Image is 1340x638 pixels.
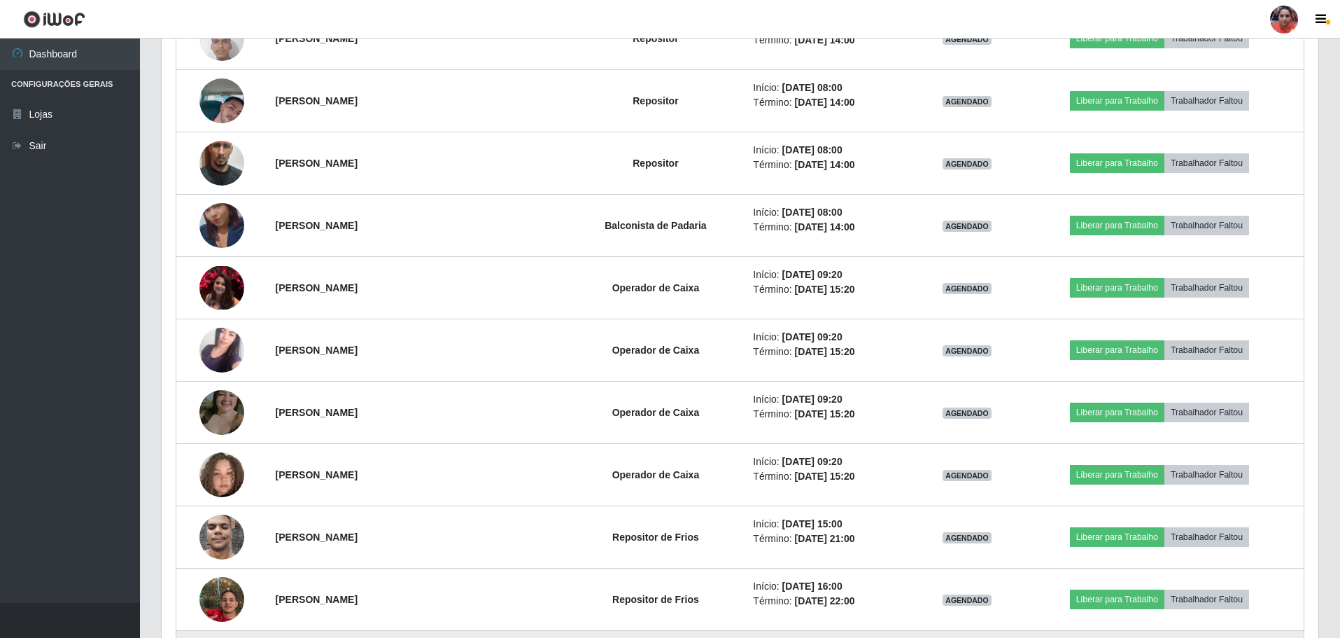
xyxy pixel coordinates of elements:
time: [DATE] 08:00 [782,82,842,93]
li: Início: [753,268,910,282]
time: [DATE] 16:00 [782,581,842,592]
button: Liberar para Trabalho [1070,403,1164,422]
button: Trabalhador Faltou [1164,527,1249,547]
strong: [PERSON_NAME] [276,33,358,44]
button: Trabalhador Faltou [1164,153,1249,173]
strong: Repositor [633,158,678,169]
time: [DATE] 14:00 [794,159,854,170]
time: [DATE] 14:00 [794,97,854,108]
li: Início: [753,579,910,594]
img: 1747688912363.jpeg [199,61,244,141]
span: AGENDADO [943,283,992,294]
time: [DATE] 15:20 [794,346,854,357]
time: [DATE] 09:20 [782,394,842,405]
strong: Operador de Caixa [612,345,700,356]
li: Término: [753,407,910,422]
li: Término: [753,158,910,172]
time: [DATE] 21:00 [794,533,854,544]
img: 1739020193374.jpeg [199,186,244,265]
time: [DATE] 08:00 [782,207,842,218]
strong: Repositor [633,95,678,106]
li: Início: [753,330,910,345]
button: Trabalhador Faltou [1164,91,1249,111]
span: AGENDADO [943,595,992,606]
button: Trabalhador Faltou [1164,29,1249,48]
li: Término: [753,33,910,48]
li: Término: [753,345,910,359]
strong: Operador de Caixa [612,282,700,293]
li: Término: [753,594,910,609]
button: Liberar para Trabalho [1070,527,1164,547]
span: AGENDADO [943,96,992,107]
span: AGENDADO [943,532,992,543]
li: Término: [753,95,910,110]
img: 1746575845095.jpeg [199,310,244,390]
strong: Balconista de Padaria [605,220,707,231]
li: Término: [753,532,910,546]
span: AGENDADO [943,34,992,45]
strong: [PERSON_NAME] [276,282,358,293]
li: Término: [753,220,910,235]
button: Liberar para Trabalho [1070,216,1164,235]
strong: Repositor [633,33,678,44]
button: Liberar para Trabalho [1070,29,1164,48]
button: Liberar para Trabalho [1070,91,1164,111]
li: Início: [753,392,910,407]
button: Trabalhador Faltou [1164,340,1249,360]
time: [DATE] 14:00 [794,34,854,46]
strong: [PERSON_NAME] [276,158,358,169]
strong: [PERSON_NAME] [276,532,358,543]
img: 1737811794614.jpeg [199,373,244,452]
li: Início: [753,81,910,95]
span: AGENDADO [943,221,992,232]
strong: Repositor de Frios [612,594,699,605]
strong: Repositor de Frios [612,532,699,543]
img: 1634512903714.jpeg [199,266,244,310]
strong: [PERSON_NAME] [276,594,358,605]
button: Liberar para Trabalho [1070,465,1164,485]
li: Início: [753,205,910,220]
time: [DATE] 09:20 [782,331,842,342]
button: Trabalhador Faltou [1164,216,1249,235]
span: AGENDADO [943,345,992,356]
button: Liberar para Trabalho [1070,590,1164,609]
strong: Operador de Caixa [612,407,700,418]
strong: [PERSON_NAME] [276,220,358,231]
button: Liberar para Trabalho [1070,153,1164,173]
time: [DATE] 22:00 [794,595,854,606]
strong: [PERSON_NAME] [276,95,358,106]
span: AGENDADO [943,408,992,419]
li: Término: [753,282,910,297]
button: Trabalhador Faltou [1164,278,1249,298]
button: Trabalhador Faltou [1164,403,1249,422]
time: [DATE] 14:00 [794,221,854,233]
strong: [PERSON_NAME] [276,407,358,418]
time: [DATE] 15:20 [794,471,854,482]
button: Liberar para Trabalho [1070,340,1164,360]
strong: Operador de Caixa [612,469,700,480]
button: Trabalhador Faltou [1164,590,1249,609]
li: Início: [753,455,910,469]
img: 1733483983124.jpeg [199,507,244,567]
li: Início: [753,143,910,158]
span: AGENDADO [943,158,992,169]
img: 1746972058547.jpeg [199,8,244,68]
span: AGENDADO [943,470,992,481]
li: Término: [753,469,910,484]
button: Liberar para Trabalho [1070,278,1164,298]
img: 1751065972861.jpeg [199,435,244,515]
strong: [PERSON_NAME] [276,469,358,480]
strong: [PERSON_NAME] [276,345,358,356]
time: [DATE] 09:20 [782,456,842,467]
time: [DATE] 09:20 [782,269,842,280]
time: [DATE] 08:00 [782,144,842,155]
img: 1752945787017.jpeg [199,123,244,203]
li: Início: [753,517,910,532]
button: Trabalhador Faltou [1164,465,1249,485]
time: [DATE] 15:20 [794,284,854,295]
time: [DATE] 15:00 [782,518,842,529]
time: [DATE] 15:20 [794,408,854,419]
img: CoreUI Logo [23,11,85,28]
